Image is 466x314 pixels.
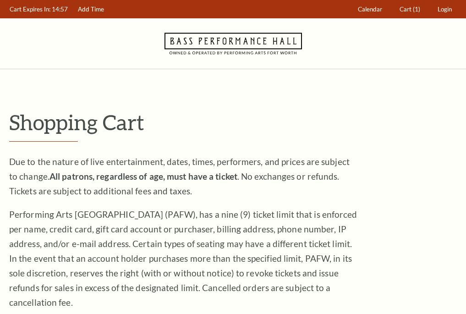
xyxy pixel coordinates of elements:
[358,6,382,13] span: Calendar
[9,156,350,196] span: Due to the nature of live entertainment, dates, times, performers, and prices are subject to chan...
[49,171,237,182] strong: All patrons, regardless of age, must have a ticket
[9,110,457,134] p: Shopping Cart
[433,0,456,18] a: Login
[74,0,109,18] a: Add Time
[395,0,425,18] a: Cart (1)
[354,0,387,18] a: Calendar
[52,6,68,13] span: 14:57
[438,6,452,13] span: Login
[413,6,420,13] span: (1)
[400,6,411,13] span: Cart
[10,6,50,13] span: Cart Expires In:
[9,207,357,310] p: Performing Arts [GEOGRAPHIC_DATA] (PAFW), has a nine (9) ticket limit that is enforced per name, ...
